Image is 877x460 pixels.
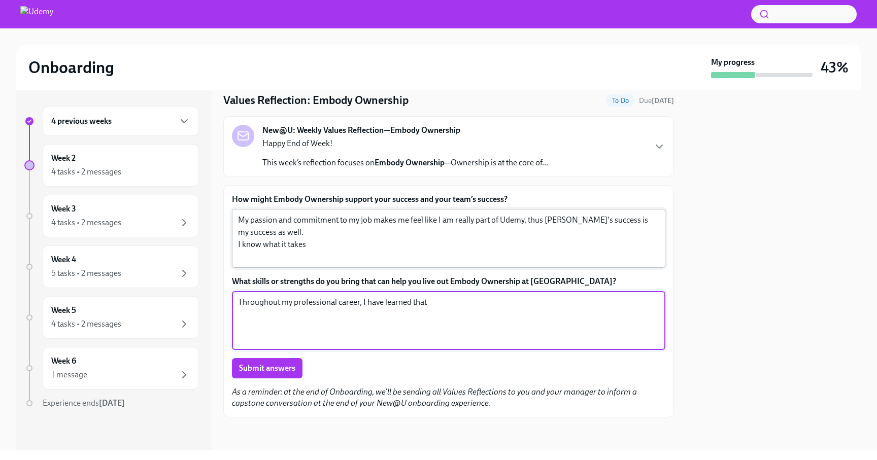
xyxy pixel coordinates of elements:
div: 4 previous weeks [43,107,199,136]
div: 4 tasks • 2 messages [51,319,121,330]
div: 4 tasks • 2 messages [51,217,121,228]
strong: Embody Ownership [375,158,445,167]
h2: Onboarding [28,57,114,78]
strong: New@U: Weekly Values Reflection—Embody Ownership [262,125,460,136]
h6: Week 3 [51,203,76,215]
a: Week 61 message [24,347,199,390]
div: 1 message [51,369,87,380]
h3: 43% [821,58,849,77]
p: This week’s reflection focuses on —Ownership is at the core of... [262,157,548,168]
h4: Values Reflection: Embody Ownership [223,93,409,108]
button: Submit answers [232,358,302,378]
a: Week 45 tasks • 2 messages [24,245,199,288]
textarea: Throughout my professional career, I have learned that [238,296,659,345]
h6: 4 previous weeks [51,116,112,127]
strong: [DATE] [652,96,674,105]
em: As a reminder: at the end of Onboarding, we'll be sending all Values Reflections to you and your ... [232,387,637,408]
div: 5 tasks • 2 messages [51,268,121,279]
a: Week 54 tasks • 2 messages [24,296,199,339]
span: Experience ends [43,398,125,408]
img: Udemy [20,6,53,22]
label: How might Embody Ownership support your success and your team’s success? [232,194,665,205]
span: Due [639,96,674,105]
span: Submit answers [239,363,295,373]
span: September 21st, 2025 10:00 [639,96,674,105]
strong: My progress [711,57,755,68]
h6: Week 5 [51,305,76,316]
h6: Week 2 [51,153,76,164]
strong: [DATE] [99,398,125,408]
span: To Do [606,97,635,104]
p: Happy End of Week! [262,138,548,149]
a: Week 24 tasks • 2 messages [24,144,199,187]
textarea: My passion and commitment to my job makes me feel like I am really part of Udemy, thus [PERSON_NA... [238,214,659,263]
a: Week 34 tasks • 2 messages [24,195,199,237]
h6: Week 6 [51,356,76,367]
label: What skills or strengths do you bring that can help you live out Embody Ownership at [GEOGRAPHIC_... [232,276,665,287]
h6: Week 4 [51,254,76,265]
div: 4 tasks • 2 messages [51,166,121,178]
